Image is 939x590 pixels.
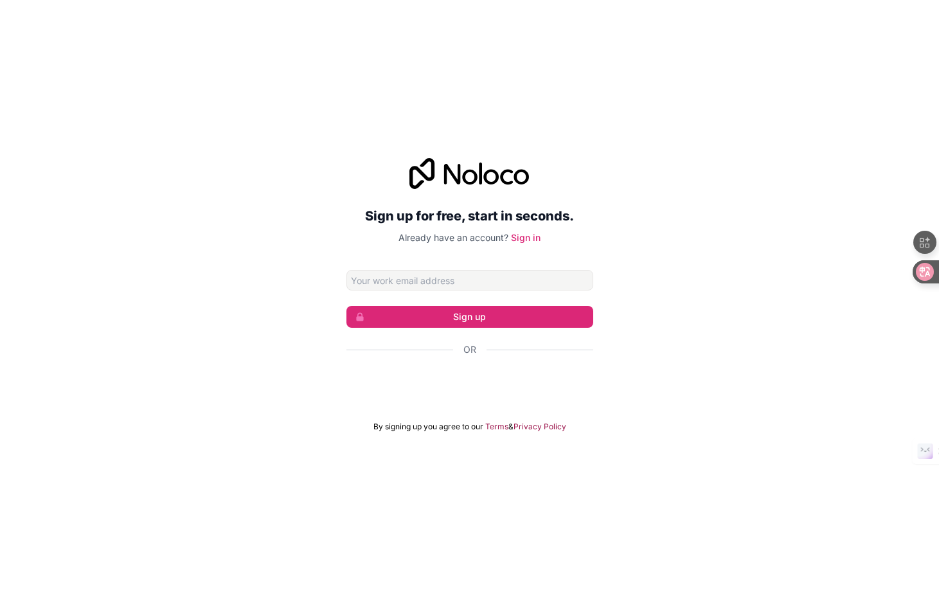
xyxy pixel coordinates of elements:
[511,232,541,243] a: Sign in
[346,306,593,328] button: Sign up
[514,422,566,432] a: Privacy Policy
[346,204,593,228] h2: Sign up for free, start in seconds.
[346,270,593,291] input: Email address
[485,422,508,432] a: Terms
[340,370,600,398] iframe: 「使用 Google 帳戶登入」按鈕
[463,343,476,356] span: Or
[508,422,514,432] span: &
[373,422,483,432] span: By signing up you agree to our
[398,232,508,243] span: Already have an account?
